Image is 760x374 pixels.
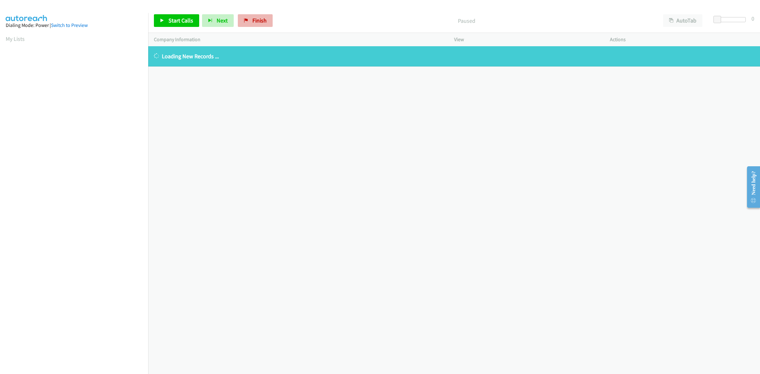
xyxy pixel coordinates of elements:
[281,16,652,25] p: Paused
[6,49,148,350] iframe: Dialpad
[742,162,760,212] iframe: Resource Center
[238,14,273,27] a: Finish
[610,36,754,43] p: Actions
[51,22,88,28] a: Switch to Preview
[252,17,267,24] span: Finish
[154,36,443,43] p: Company Information
[217,17,228,24] span: Next
[663,14,702,27] button: AutoTab
[454,36,598,43] p: View
[717,17,746,22] div: Delay between calls (in seconds)
[6,22,142,29] div: Dialing Mode: Power |
[154,14,199,27] a: Start Calls
[751,14,754,23] div: 0
[168,17,193,24] span: Start Calls
[202,14,234,27] button: Next
[154,52,754,60] p: Loading New Records ...
[6,35,25,42] a: My Lists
